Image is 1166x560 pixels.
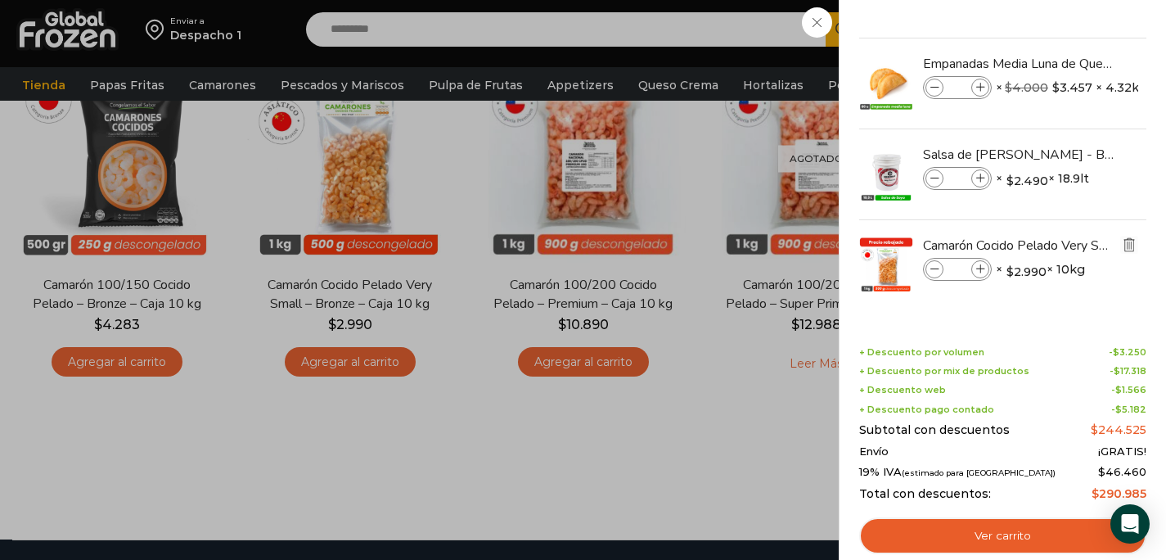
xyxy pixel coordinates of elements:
[923,55,1118,73] a: Empanadas Media Luna de Queso - Caja 160 unidades
[1052,79,1092,96] bdi: 3.457
[859,517,1146,555] a: Ver carrito
[859,347,984,358] span: + Descuento por volumen
[1113,346,1146,358] bdi: 3.250
[859,466,1056,479] span: 19% IVA
[1110,366,1146,377] span: -
[1091,422,1146,437] bdi: 244.525
[859,404,994,415] span: + Descuento pago contado
[1098,465,1105,478] span: $
[1006,173,1048,189] bdi: 2.490
[1005,80,1012,95] span: $
[1098,465,1146,478] span: 46.460
[945,260,970,278] input: Product quantity
[1098,445,1146,458] span: ¡GRATIS!
[923,237,1118,255] a: Camarón Cocido Pelado Very Small - Bronze - Caja 10 kg
[1115,384,1146,395] bdi: 1.566
[1006,264,1014,280] span: $
[1111,404,1146,415] span: -
[859,423,1010,437] span: Subtotal con descuentos
[1110,504,1150,544] div: Open Intercom Messenger
[1092,486,1099,501] span: $
[923,146,1118,164] a: Salsa de [PERSON_NAME] - Balde 18.9 litros
[1115,384,1122,395] span: $
[1114,365,1120,377] span: $
[1114,365,1146,377] bdi: 17.318
[1115,404,1122,415] span: $
[859,366,1029,377] span: + Descuento por mix de productos
[859,385,946,395] span: + Descuento web
[996,167,1089,190] span: × × 18.9lt
[1006,264,1047,280] bdi: 2.990
[1091,422,1098,437] span: $
[996,258,1085,281] span: × × 10kg
[902,468,1056,477] small: (estimado para [GEOGRAPHIC_DATA])
[945,169,970,187] input: Product quantity
[1052,79,1060,96] span: $
[996,76,1147,99] span: × × 4.32kg
[1115,404,1146,415] bdi: 5.182
[1005,80,1048,95] bdi: 4.000
[1092,486,1146,501] bdi: 290.985
[1109,347,1146,358] span: -
[1113,346,1119,358] span: $
[859,445,889,458] span: Envío
[859,487,991,501] span: Total con descuentos:
[1111,385,1146,395] span: -
[1120,236,1138,256] a: Eliminar Camarón Cocido Pelado Very Small - Bronze - Caja 10 kg del carrito
[945,79,970,97] input: Product quantity
[1122,237,1137,252] img: Eliminar Camarón Cocido Pelado Very Small - Bronze - Caja 10 kg del carrito
[1006,173,1014,189] span: $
